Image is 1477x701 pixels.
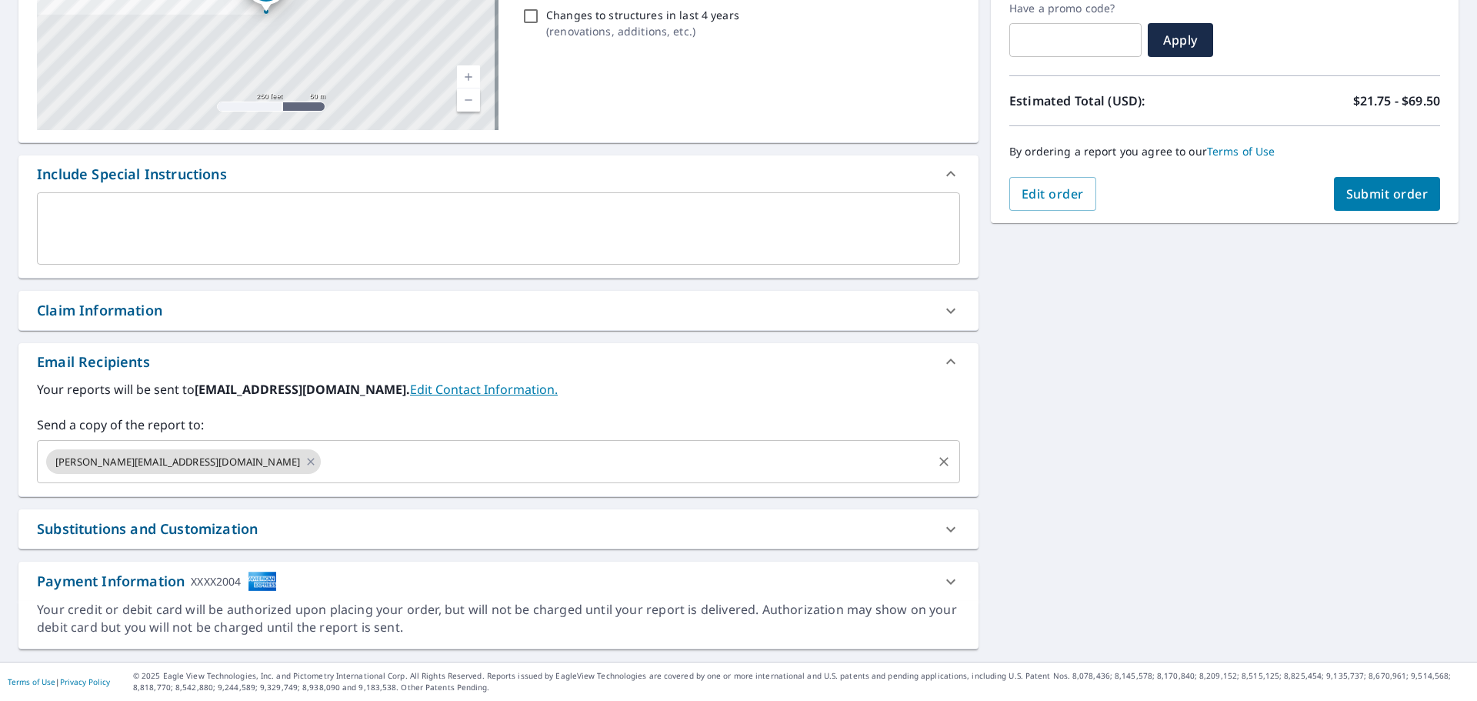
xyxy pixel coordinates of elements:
[37,519,258,539] div: Substitutions and Customization
[18,509,979,549] div: Substitutions and Customization
[46,455,309,469] span: [PERSON_NAME][EMAIL_ADDRESS][DOMAIN_NAME]
[1207,144,1275,159] a: Terms of Use
[18,291,979,330] div: Claim Information
[546,7,739,23] p: Changes to structures in last 4 years
[18,562,979,601] div: Payment InformationXXXX2004cardImage
[1148,23,1213,57] button: Apply
[37,300,162,321] div: Claim Information
[933,451,955,472] button: Clear
[457,65,480,88] a: Current Level 17, Zoom In
[8,676,55,687] a: Terms of Use
[37,164,227,185] div: Include Special Instructions
[1009,177,1096,211] button: Edit order
[18,343,979,380] div: Email Recipients
[37,601,960,636] div: Your credit or debit card will be authorized upon placing your order, but will not be charged unt...
[195,381,410,398] b: [EMAIL_ADDRESS][DOMAIN_NAME].
[457,88,480,112] a: Current Level 17, Zoom Out
[60,676,110,687] a: Privacy Policy
[18,155,979,192] div: Include Special Instructions
[1334,177,1441,211] button: Submit order
[410,381,558,398] a: EditContactInfo
[546,23,739,39] p: ( renovations, additions, etc. )
[133,670,1469,693] p: © 2025 Eagle View Technologies, Inc. and Pictometry International Corp. All Rights Reserved. Repo...
[191,571,241,592] div: XXXX2004
[1009,92,1225,110] p: Estimated Total (USD):
[37,380,960,399] label: Your reports will be sent to
[8,677,110,686] p: |
[1346,185,1429,202] span: Submit order
[1022,185,1084,202] span: Edit order
[37,416,960,434] label: Send a copy of the report to:
[248,571,277,592] img: cardImage
[37,352,150,372] div: Email Recipients
[1160,32,1201,48] span: Apply
[46,449,321,474] div: [PERSON_NAME][EMAIL_ADDRESS][DOMAIN_NAME]
[1009,145,1440,159] p: By ordering a report you agree to our
[1009,2,1142,15] label: Have a promo code?
[37,571,277,592] div: Payment Information
[1353,92,1440,110] p: $21.75 - $69.50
